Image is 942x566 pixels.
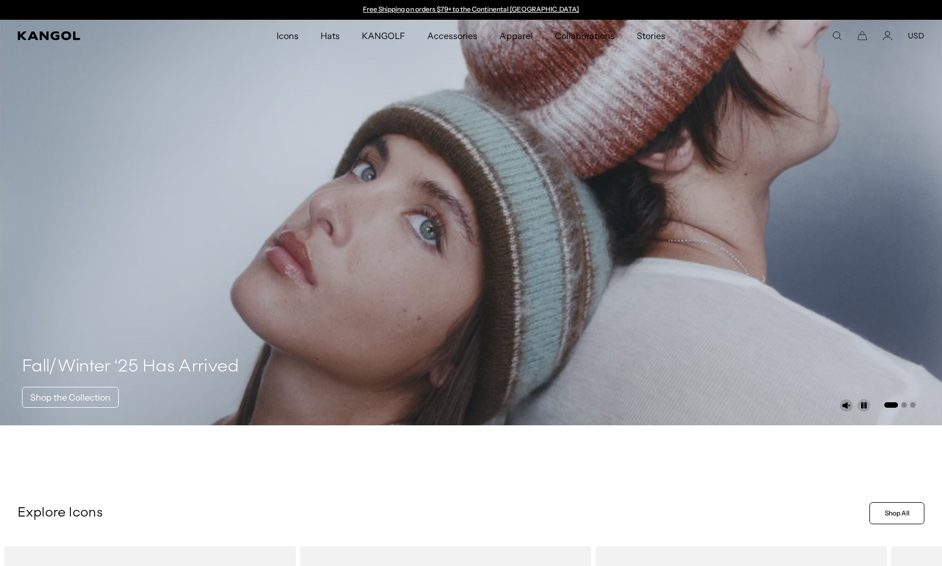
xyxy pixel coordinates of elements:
ul: Select a slide to show [883,400,916,409]
button: USD [908,31,924,41]
button: Go to slide 3 [910,402,916,408]
a: Shop the Collection [22,387,119,408]
span: Apparel [499,20,532,52]
h4: Fall/Winter ‘25 Has Arrived [22,356,239,378]
a: Accessories [416,20,488,52]
button: Pause [857,399,871,412]
a: Icons [266,20,310,52]
div: 1 of 2 [358,5,585,14]
a: Free Shipping on orders $79+ to the Continental [GEOGRAPHIC_DATA] [363,5,579,13]
p: Explore Icons [18,505,865,521]
a: Account [883,31,893,41]
span: Collaborations [555,20,615,52]
span: Accessories [427,20,477,52]
span: Stories [637,20,665,52]
span: Hats [321,20,340,52]
button: Cart [857,31,867,41]
summary: Search here [832,31,842,41]
a: Collaborations [544,20,626,52]
button: Go to slide 1 [884,402,898,408]
a: KANGOLF [351,20,416,52]
a: Apparel [488,20,543,52]
a: Hats [310,20,351,52]
slideshow-component: Announcement bar [358,5,585,14]
div: Announcement [358,5,585,14]
a: Kangol [18,31,183,40]
a: Stories [626,20,676,52]
a: Shop All [869,502,924,524]
span: KANGOLF [362,20,405,52]
button: Go to slide 2 [901,402,907,408]
span: Icons [277,20,299,52]
button: Unmute [840,399,853,412]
